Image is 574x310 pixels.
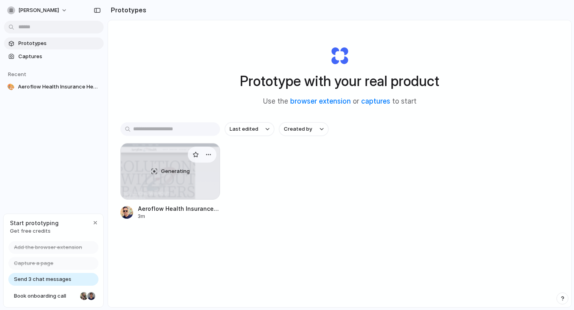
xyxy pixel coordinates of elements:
[361,97,390,105] a: captures
[86,291,96,301] div: Christian Iacullo
[79,291,89,301] div: Nicole Kubica
[8,71,26,77] span: Recent
[230,125,258,133] span: Last edited
[120,143,220,220] a: Aeroflow Health Insurance Header Layout AdjustmentGeneratingAeroflow Health Insurance Header Layo...
[14,275,71,283] span: Send 3 chat messages
[161,167,190,175] span: Generating
[290,97,351,105] a: browser extension
[7,83,15,91] div: 🎨
[14,259,53,267] span: Capture a page
[14,243,82,251] span: Add the browser extension
[18,53,100,61] span: Captures
[4,37,104,49] a: Prototypes
[279,122,328,136] button: Created by
[18,6,59,14] span: [PERSON_NAME]
[225,122,274,136] button: Last edited
[284,125,312,133] span: Created by
[8,290,98,302] a: Book onboarding call
[4,51,104,63] a: Captures
[10,219,59,227] span: Start prototyping
[240,71,439,92] h1: Prototype with your real product
[10,227,59,235] span: Get free credits
[4,81,104,93] a: 🎨Aeroflow Health Insurance Header Layout Adjustment
[18,39,100,47] span: Prototypes
[138,213,220,220] div: 3m
[14,292,77,300] span: Book onboarding call
[4,4,71,17] button: [PERSON_NAME]
[18,83,100,91] span: Aeroflow Health Insurance Header Layout Adjustment
[108,5,146,15] h2: Prototypes
[138,204,220,213] span: Aeroflow Health Insurance Header Layout Adjustment
[263,96,417,107] span: Use the or to start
